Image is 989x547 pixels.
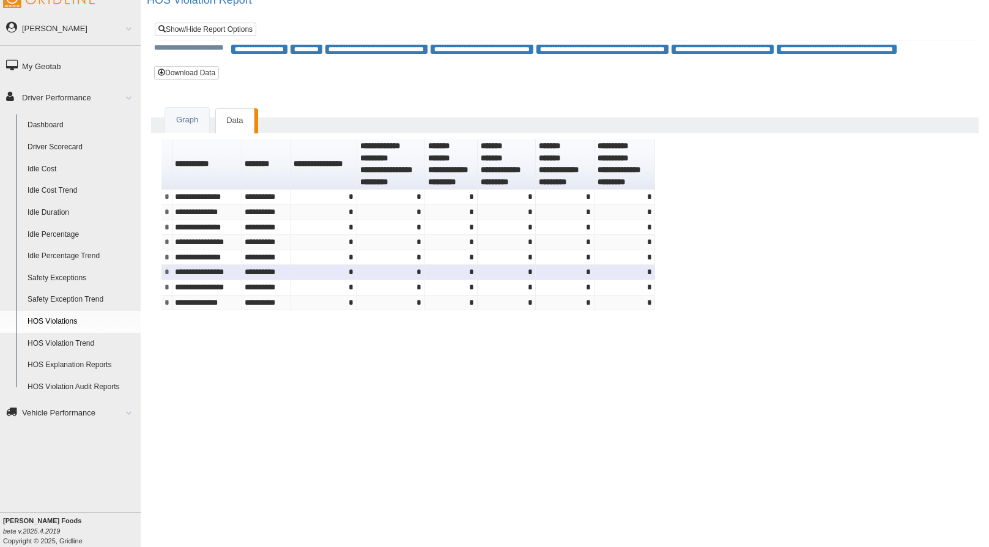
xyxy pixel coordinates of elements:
a: Safety Exceptions [22,267,141,289]
th: Sort column [595,139,655,190]
th: Sort column [425,139,478,190]
a: Idle Duration [22,202,141,224]
div: Copyright © 2025, Gridline [3,516,141,546]
a: HOS Explanation Reports [22,354,141,376]
th: Sort column [242,139,291,190]
th: Sort column [291,139,357,190]
a: Show/Hide Report Options [155,23,256,36]
th: Sort column [172,139,242,190]
a: Driver Scorecard [22,136,141,158]
th: Sort column [536,139,595,190]
th: Sort column [357,139,425,190]
a: Idle Percentage Trend [22,245,141,267]
a: Idle Cost Trend [22,180,141,202]
a: Data [215,108,254,133]
a: Graph [165,108,209,133]
a: Safety Exception Trend [22,289,141,311]
a: HOS Violation Audit Reports [22,376,141,398]
a: HOS Violation Trend [22,333,141,355]
button: Download Data [154,66,219,80]
b: [PERSON_NAME] Foods [3,517,81,524]
i: beta v.2025.4.2019 [3,527,60,535]
a: Idle Percentage [22,224,141,246]
a: Idle Cost [22,158,141,180]
th: Sort column [478,139,536,190]
a: HOS Violations [22,311,141,333]
a: Dashboard [22,114,141,136]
